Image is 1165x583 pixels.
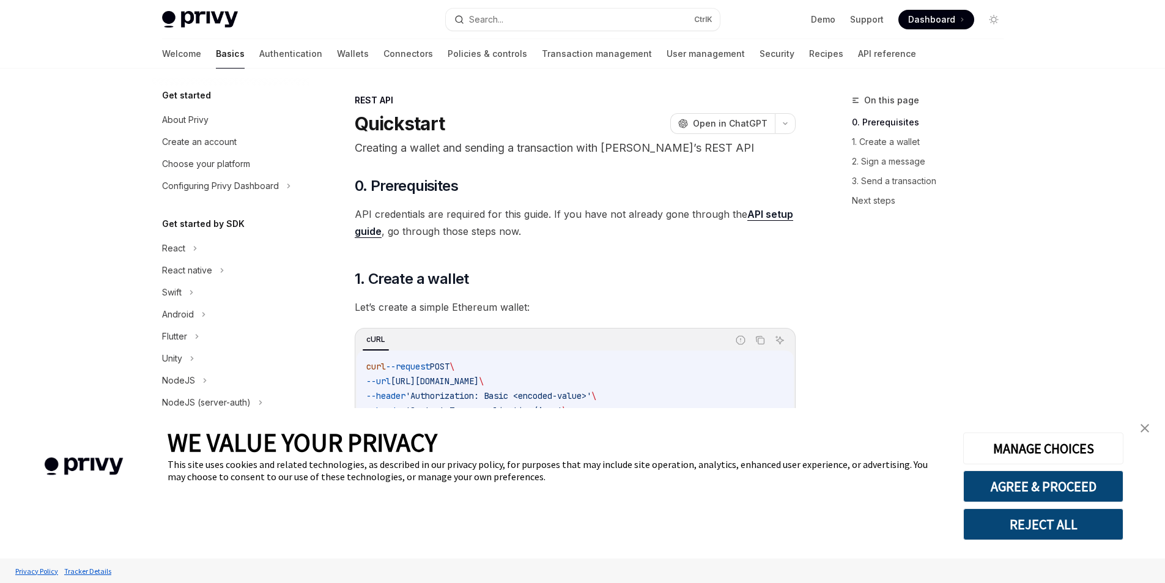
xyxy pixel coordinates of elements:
img: company logo [18,440,149,493]
a: Demo [811,13,835,26]
a: Choose your platform [152,153,309,175]
a: Authentication [259,39,322,69]
div: NodeJS [162,373,195,388]
a: Support [850,13,884,26]
h5: Get started by SDK [162,217,245,231]
a: User management [667,39,745,69]
div: Search... [469,12,503,27]
button: MANAGE CHOICES [963,433,1123,464]
h1: Quickstart [355,113,445,135]
div: Android [162,307,194,322]
span: Let’s create a simple Ethereum wallet: [355,299,796,316]
span: POST [430,361,449,372]
button: Open in ChatGPT [670,113,775,134]
span: --url [366,376,391,387]
button: Ask AI [772,332,788,348]
a: Basics [216,39,245,69]
span: Ctrl K [694,15,712,24]
a: About Privy [152,109,309,131]
a: Transaction management [542,39,652,69]
span: Dashboard [908,13,955,26]
div: About Privy [162,113,209,127]
div: React [162,241,185,256]
span: --header [366,405,405,416]
div: REST API [355,94,796,106]
span: 0. Prerequisites [355,176,458,196]
h5: Get started [162,88,211,103]
a: 1. Create a wallet [852,132,1013,152]
a: Policies & controls [448,39,527,69]
div: This site uses cookies and related technologies, as described in our privacy policy, for purposes... [168,458,945,483]
button: Copy the contents from the code block [752,332,768,348]
button: Toggle dark mode [984,10,1004,29]
img: close banner [1141,424,1149,433]
button: Report incorrect code [733,332,749,348]
p: Creating a wallet and sending a transaction with [PERSON_NAME]’s REST API [355,139,796,157]
span: On this page [864,93,919,108]
span: WE VALUE YOUR PRIVACY [168,426,437,458]
span: Open in ChatGPT [693,117,767,130]
a: Recipes [809,39,843,69]
span: \ [449,361,454,372]
a: 2. Sign a message [852,152,1013,171]
a: Connectors [383,39,433,69]
button: REJECT ALL [963,508,1123,540]
div: Flutter [162,329,187,344]
a: Privacy Policy [12,560,61,582]
button: AGREE & PROCEED [963,470,1123,502]
a: 0. Prerequisites [852,113,1013,132]
a: Create an account [152,131,309,153]
a: API reference [858,39,916,69]
a: Welcome [162,39,201,69]
div: cURL [363,332,389,347]
a: 3. Send a transaction [852,171,1013,191]
a: close banner [1133,416,1157,440]
span: \ [562,405,567,416]
div: Unity [162,351,182,366]
div: React native [162,263,212,278]
span: \ [479,376,484,387]
span: --header [366,390,405,401]
div: Configuring Privy Dashboard [162,179,279,193]
div: NodeJS (server-auth) [162,395,251,410]
span: \ [591,390,596,401]
div: Swift [162,285,182,300]
span: --request [386,361,430,372]
div: Choose your platform [162,157,250,171]
button: Search...CtrlK [446,9,720,31]
a: Wallets [337,39,369,69]
a: Security [760,39,794,69]
img: light logo [162,11,238,28]
span: 'Content-Type: application/json' [405,405,562,416]
span: 'Authorization: Basic <encoded-value>' [405,390,591,401]
a: Next steps [852,191,1013,210]
span: 1. Create a wallet [355,269,469,289]
a: Tracker Details [61,560,114,582]
a: Dashboard [898,10,974,29]
span: [URL][DOMAIN_NAME] [391,376,479,387]
div: Create an account [162,135,237,149]
span: curl [366,361,386,372]
span: API credentials are required for this guide. If you have not already gone through the , go throug... [355,206,796,240]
